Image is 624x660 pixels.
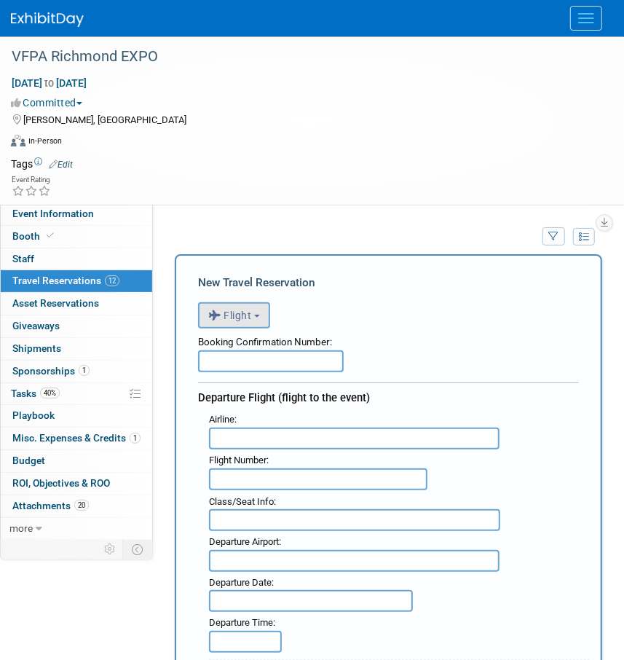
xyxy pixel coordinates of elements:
[12,342,61,354] span: Shipments
[198,391,370,404] span: Departure Flight (flight to the event)
[1,361,152,382] a: Sponsorships1
[12,365,90,377] span: Sponsorships
[12,409,55,421] span: Playbook
[7,44,595,70] div: VFPA Richmond EXPO
[12,275,119,286] span: Travel Reservations
[198,275,579,291] div: New Travel Reservation
[209,455,269,465] small: :
[74,500,89,511] span: 20
[11,133,606,154] div: Event Format
[49,160,73,170] a: Edit
[209,577,272,588] span: Departure Date
[8,6,360,21] body: Rich Text Area. Press ALT-0 for help.
[1,270,152,292] a: Travel Reservations12
[42,77,56,89] span: to
[123,540,153,559] td: Toggle Event Tabs
[1,248,152,270] a: Staff
[105,275,119,286] span: 12
[12,176,51,184] div: Event Rating
[11,135,25,146] img: Format-Inperson.png
[12,500,89,511] span: Attachments
[209,455,266,465] span: Flight Number
[208,310,252,321] span: Flight
[130,433,141,444] span: 1
[47,232,54,240] i: Booth reservation complete
[209,577,274,588] small: :
[198,302,270,329] button: Flight
[12,297,99,309] span: Asset Reservations
[12,230,57,242] span: Booth
[11,12,84,27] img: ExhibitDay
[1,450,152,472] a: Budget
[12,208,94,219] span: Event Information
[98,540,123,559] td: Personalize Event Tab Strip
[12,477,110,489] span: ROI, Objectives & ROO
[209,617,273,628] span: Departure Time
[1,203,152,225] a: Event Information
[209,496,274,507] span: Class/Seat Info
[11,95,88,110] button: Committed
[11,157,73,171] td: Tags
[209,536,281,547] small: :
[209,414,234,425] span: Airline
[11,76,87,90] span: [DATE] [DATE]
[28,135,62,146] div: In-Person
[1,338,152,360] a: Shipments
[1,518,152,540] a: more
[23,114,186,125] span: [PERSON_NAME], [GEOGRAPHIC_DATA]
[1,226,152,248] a: Booth
[9,522,33,534] span: more
[209,617,275,628] small: :
[12,455,45,466] span: Budget
[1,383,152,405] a: Tasks40%
[1,315,152,337] a: Giveaways
[1,495,152,517] a: Attachments20
[11,388,60,399] span: Tasks
[209,496,276,507] small: :
[40,388,60,398] span: 40%
[1,428,152,449] a: Misc. Expenses & Credits1
[209,536,279,547] span: Departure Airport
[12,253,34,264] span: Staff
[12,320,60,331] span: Giveaways
[1,293,152,315] a: Asset Reservations
[209,414,237,425] small: :
[79,365,90,376] span: 1
[12,432,141,444] span: Misc. Expenses & Credits
[570,6,602,31] button: Menu
[549,232,559,242] i: Filter by Traveler
[1,405,152,427] a: Playbook
[198,329,579,350] div: Booking Confirmation Number:
[1,473,152,495] a: ROI, Objectives & ROO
